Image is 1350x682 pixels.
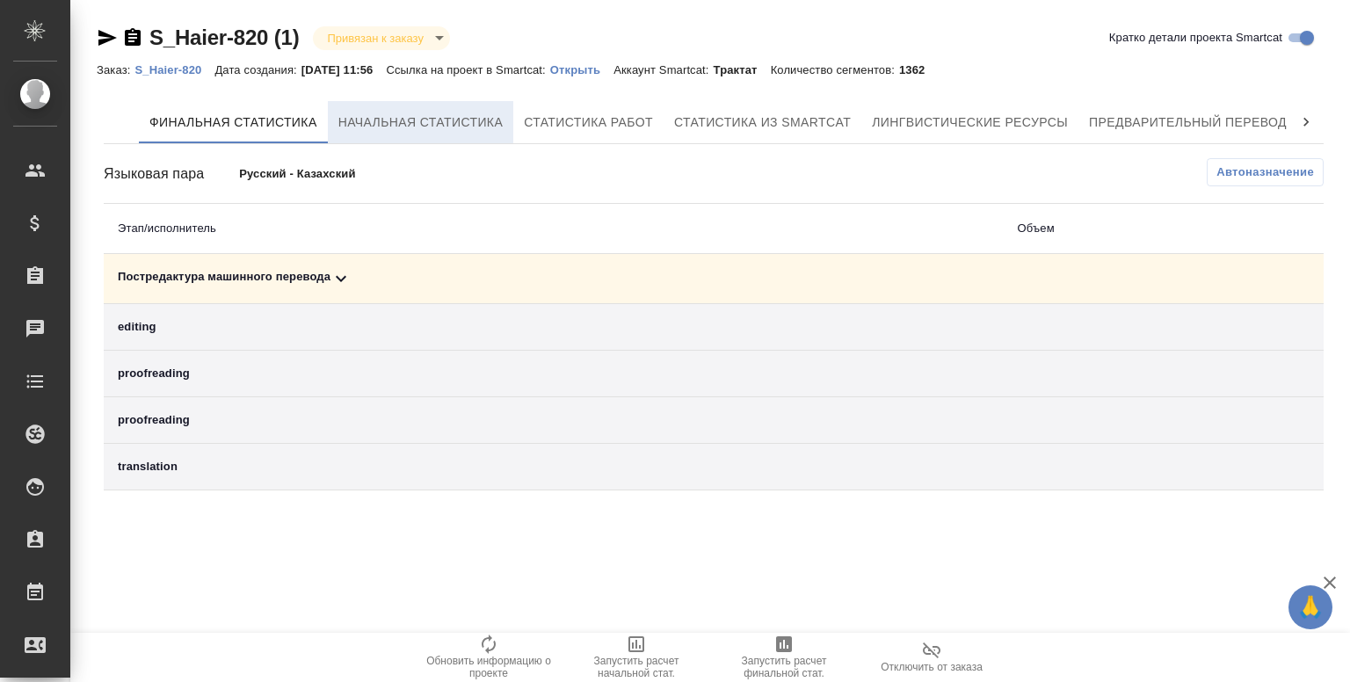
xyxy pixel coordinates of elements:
span: Начальная статистика [338,112,504,134]
p: Трактат [714,63,771,76]
p: [DATE] 11:56 [301,63,387,76]
div: Toggle Row Expanded [118,268,990,289]
div: editing [118,318,990,336]
button: Привязан к заказу [322,31,428,46]
a: S_Haier-820 (1) [149,25,299,49]
p: Дата создания: [214,63,301,76]
div: translation [118,458,990,475]
th: Этап/исполнитель [104,204,1004,254]
p: Аккаунт Smartcat: [613,63,713,76]
div: proofreading [118,365,990,382]
p: Открыть [550,63,613,76]
th: Объем [1004,204,1228,254]
span: Кратко детали проекта Smartcat [1109,29,1282,47]
div: Привязан к заказу [313,26,449,50]
span: Автоназначение [1216,163,1314,181]
button: Скопировать ссылку [122,27,143,48]
a: Открыть [550,62,613,76]
p: Заказ: [97,63,134,76]
p: Русский - Казахский [239,165,510,183]
span: Предварительный перевод [1089,112,1287,134]
button: Скопировать ссылку для ЯМессенджера [97,27,118,48]
p: Количество сегментов: [771,63,899,76]
p: S_Haier-820 [134,63,214,76]
div: proofreading [118,411,990,429]
span: Статистика работ [524,112,653,134]
div: Языковая пара [104,163,239,185]
span: Статистика из Smartcat [674,112,851,134]
button: 🙏 [1288,585,1332,629]
a: S_Haier-820 [134,62,214,76]
p: 1362 [899,63,938,76]
span: Финальная статистика [149,112,317,134]
button: Автоназначение [1207,158,1324,186]
p: Ссылка на проект в Smartcat: [386,63,549,76]
span: Лингвистические ресурсы [872,112,1068,134]
span: 🙏 [1296,589,1325,626]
